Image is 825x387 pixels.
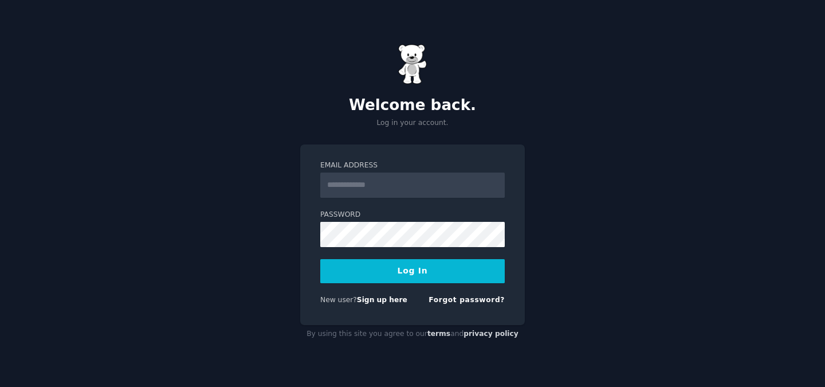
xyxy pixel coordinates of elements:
[429,296,505,304] a: Forgot password?
[320,161,505,171] label: Email Address
[427,330,450,338] a: terms
[300,118,525,128] p: Log in your account.
[463,330,518,338] a: privacy policy
[320,296,357,304] span: New user?
[300,96,525,115] h2: Welcome back.
[320,259,505,283] button: Log In
[320,210,505,220] label: Password
[357,296,407,304] a: Sign up here
[300,325,525,343] div: By using this site you agree to our and
[398,44,427,84] img: Gummy Bear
